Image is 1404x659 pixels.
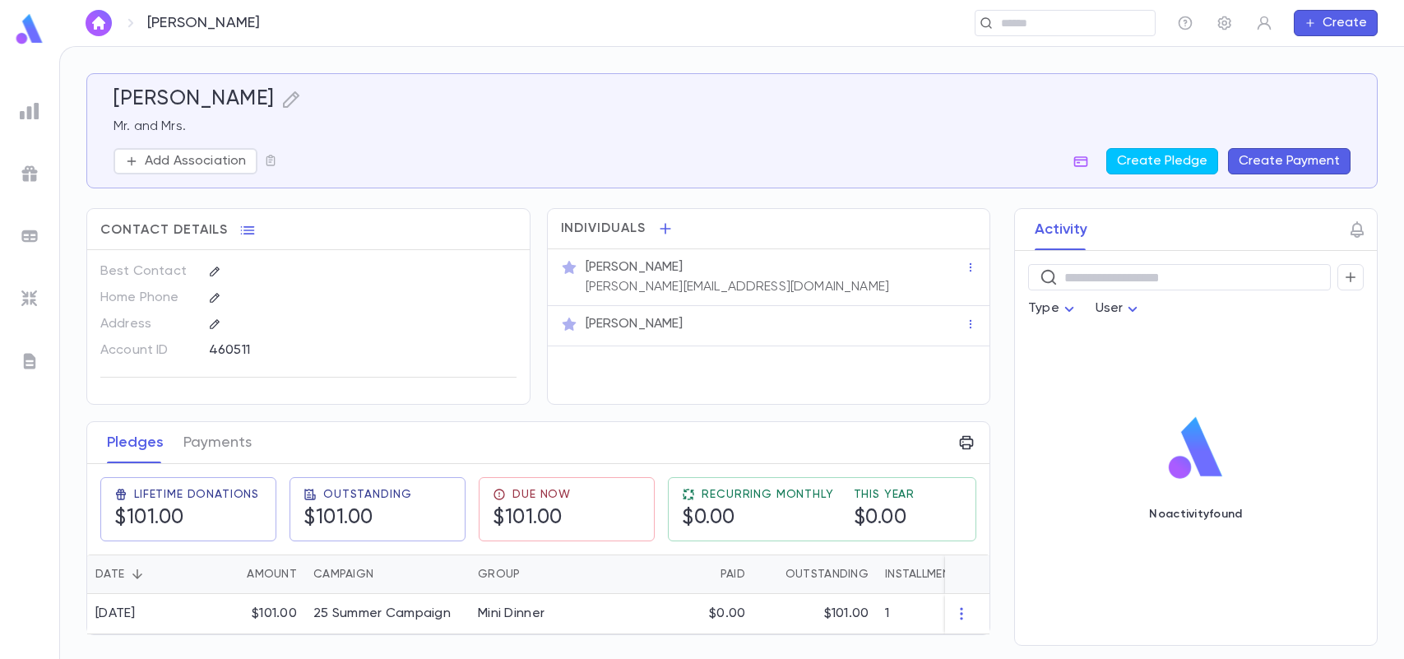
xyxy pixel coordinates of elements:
[89,16,109,30] img: home_white.a664292cf8c1dea59945f0da9f25487c.svg
[593,555,753,594] div: Paid
[145,153,246,169] p: Add Association
[702,488,833,501] span: Recurring Monthly
[134,488,259,501] span: Lifetime Donations
[304,506,373,531] h5: $101.00
[124,561,151,587] button: Sort
[305,555,470,594] div: Campaign
[209,337,450,362] div: 460511
[1028,302,1059,315] span: Type
[1162,415,1230,481] img: logo
[100,337,195,364] p: Account ID
[512,488,571,501] span: Due Now
[87,555,198,594] div: Date
[183,422,252,463] button: Payments
[877,555,975,594] div: Installments
[114,506,184,531] h5: $101.00
[313,606,451,622] div: 25 Summer Campaign
[13,13,46,45] img: logo
[586,279,890,295] p: [PERSON_NAME][EMAIL_ADDRESS][DOMAIN_NAME]
[854,506,907,531] h5: $0.00
[100,311,195,337] p: Address
[877,594,975,634] div: 1
[478,606,544,622] div: Mini Dinner
[709,606,745,622] p: $0.00
[753,555,877,594] div: Outstanding
[20,226,39,246] img: batches_grey.339ca447c9d9533ef1741baa751efc33.svg
[1294,10,1378,36] button: Create
[95,555,124,594] div: Date
[682,506,735,531] h5: $0.00
[95,606,136,622] div: [DATE]
[470,555,593,594] div: Group
[493,506,563,531] h5: $101.00
[586,316,683,332] p: [PERSON_NAME]
[20,101,39,121] img: reports_grey.c525e4749d1bce6a11f5fe2a8de1b229.svg
[20,351,39,371] img: letters_grey.7941b92b52307dd3b8a917253454ce1c.svg
[885,555,964,594] div: Installments
[147,14,260,32] p: [PERSON_NAME]
[20,164,39,183] img: campaigns_grey.99e729a5f7ee94e3726e6486bddda8f1.svg
[100,222,228,239] span: Contact Details
[785,555,869,594] div: Outstanding
[100,285,195,311] p: Home Phone
[1106,148,1218,174] button: Create Pledge
[824,606,869,622] p: $101.00
[1028,293,1079,325] div: Type
[247,555,297,594] div: Amount
[1096,302,1124,315] span: User
[323,488,411,501] span: Outstanding
[1096,293,1143,325] div: User
[198,594,305,634] div: $101.00
[107,422,164,463] button: Pledges
[198,555,305,594] div: Amount
[721,555,745,594] div: Paid
[586,259,683,276] p: [PERSON_NAME]
[1228,148,1351,174] button: Create Payment
[313,555,373,594] div: Campaign
[561,220,646,237] span: Individuals
[114,118,1351,135] p: Mr. and Mrs.
[1035,209,1087,250] button: Activity
[854,488,915,501] span: This Year
[478,555,520,594] div: Group
[1149,508,1242,521] p: No activity found
[20,289,39,309] img: imports_grey.530a8a0e642e233f2baf0ef88e8c9fcb.svg
[100,258,195,285] p: Best Contact
[114,87,275,112] h5: [PERSON_NAME]
[114,148,257,174] button: Add Association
